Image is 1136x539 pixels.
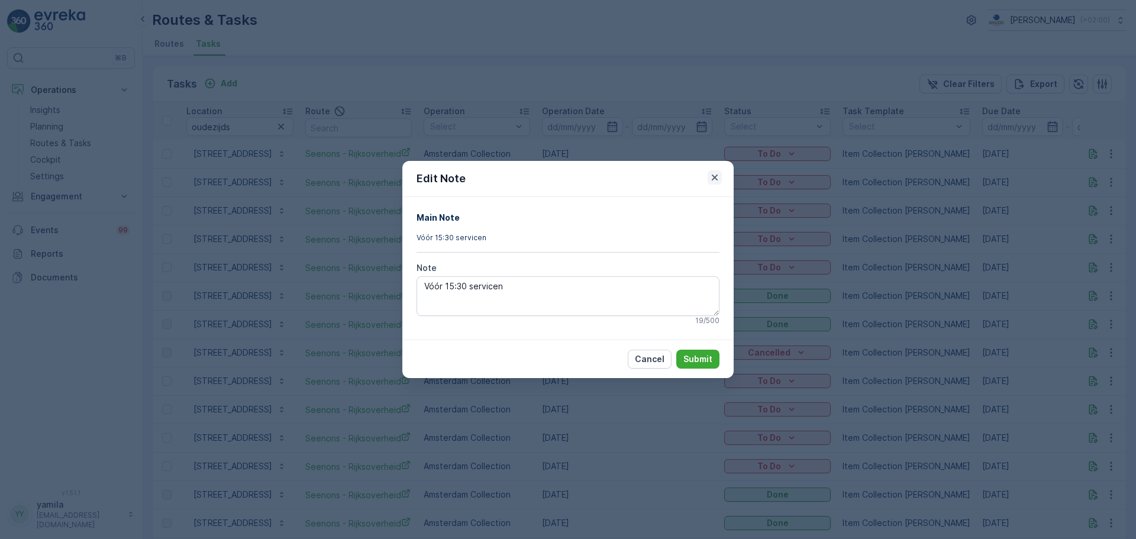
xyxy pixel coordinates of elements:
[683,353,712,365] p: Submit
[417,276,719,315] textarea: Vóór 15:30 servicen
[417,211,719,224] h4: Main Note
[417,263,437,273] label: Note
[695,316,719,325] p: 19 / 500
[417,170,466,187] p: Edit Note
[676,350,719,369] button: Submit
[635,353,664,365] p: Cancel
[628,350,672,369] button: Cancel
[417,233,719,243] p: Vóór 15:30 servicen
